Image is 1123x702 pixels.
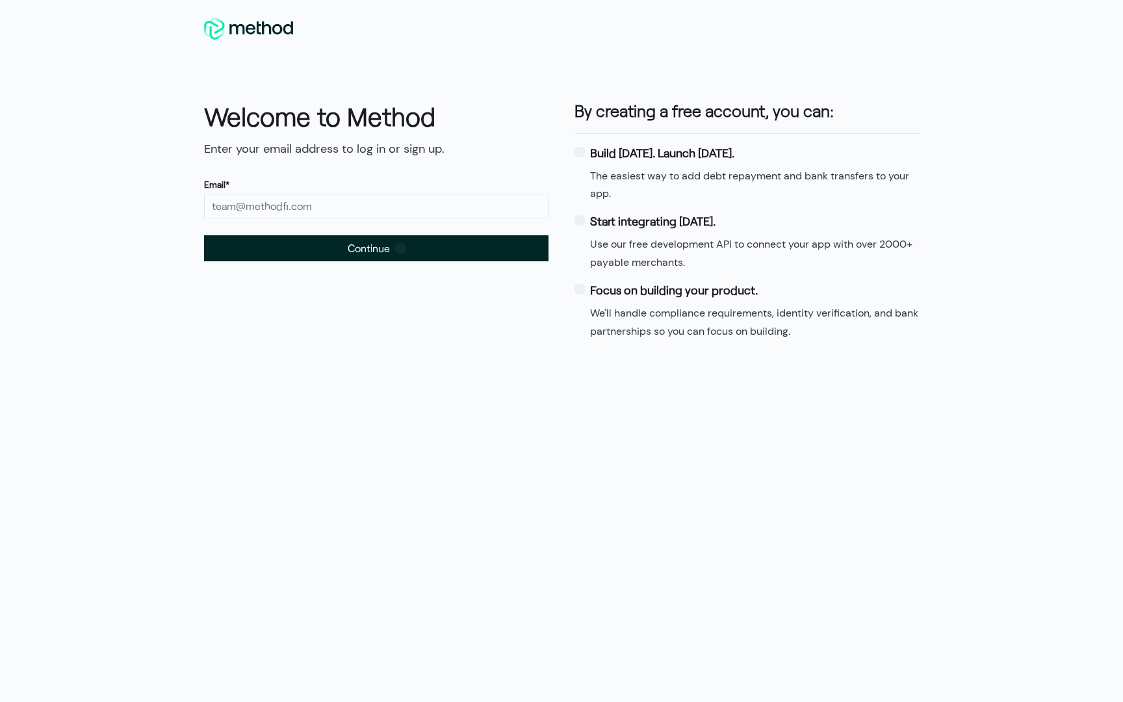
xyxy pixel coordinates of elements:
p: Enter your email address to log in or sign up. [204,140,549,158]
span: Continue [348,239,390,257]
img: MethodFi Logo [204,18,293,40]
dt: Build [DATE]. Launch [DATE]. [590,144,919,162]
dd: Use our free development API to connect your app with over 2000+ payable merchants. [590,235,919,271]
dd: The easiest way to add debt repayment and bank transfers to your app. [590,167,919,203]
h1: Welcome to Method [204,99,549,135]
dt: Focus on building your product. [590,281,919,299]
input: team@methodfi.com [204,194,549,218]
dd: We'll handle compliance requirements, identity verification, and bank partnerships so you can foc... [590,304,919,340]
button: Continue [204,235,549,261]
h3: By creating a free account, you can: [574,99,919,123]
dt: Start integrating [DATE]. [590,213,919,230]
label: Email* [204,179,229,190]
